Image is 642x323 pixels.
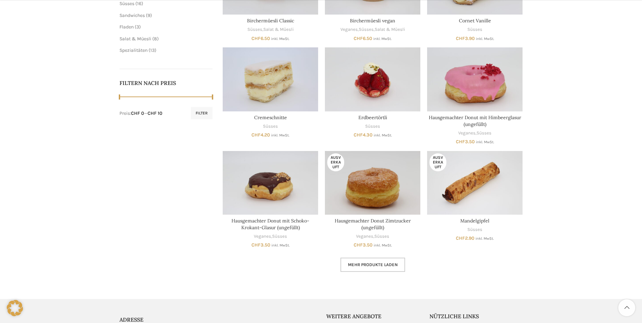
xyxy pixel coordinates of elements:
span: CHF [251,132,261,138]
small: inkl. MwSt. [271,37,289,41]
span: 9 [148,13,150,18]
a: Veganes [458,130,475,136]
small: inkl. MwSt. [374,133,392,137]
a: Süsses [272,233,287,240]
a: Hausgemachter Donut mit Himbeerglasur (ungefüllt) [427,47,523,111]
div: , [223,233,318,240]
bdi: 2.90 [456,235,474,241]
a: Erdbeertörtli [325,47,420,111]
span: 3 [136,24,139,30]
bdi: 4.20 [251,132,270,138]
a: Sandwiches [119,13,145,18]
a: Süsses [359,26,374,33]
a: Hausgemachter Donut mit Schoko-Krokant-Glasur (ungefüllt) [223,151,318,215]
a: Salat & Müesli [375,26,405,33]
a: Süsses [467,227,482,233]
a: Mandelgipfel [427,151,523,215]
a: Veganes [254,233,271,240]
div: , [427,130,523,136]
small: inkl. MwSt. [476,140,494,144]
bdi: 3.50 [354,242,373,248]
a: Veganes [340,26,358,33]
a: Süsses [119,1,134,6]
a: Fladen [119,24,134,30]
span: CHF 10 [148,110,162,116]
span: CHF [251,242,261,248]
a: Mehr Produkte laden [340,258,405,272]
h5: Filtern nach Preis [119,79,213,87]
a: Süsses [467,26,482,33]
a: Süsses [263,123,278,130]
a: Cremeschnitte [223,47,318,111]
bdi: 6.50 [354,36,372,41]
span: CHF 0 [131,110,144,116]
bdi: 3.50 [456,139,475,145]
a: Hausgemachter Donut Zimtzucker (ungefüllt) [325,151,420,215]
a: Cornet Vanille [459,18,491,24]
a: Erdbeertörtli [358,114,387,121]
bdi: 6.50 [251,36,270,41]
span: 8 [154,36,157,42]
span: 13 [150,47,155,53]
span: CHF [456,139,465,145]
small: inkl. MwSt. [271,133,289,137]
a: Salat & Müesli [263,26,294,33]
span: Mehr Produkte laden [348,262,398,267]
a: Scroll to top button [618,299,635,316]
span: CHF [354,242,363,248]
small: inkl. MwSt. [374,243,392,247]
div: , [223,26,318,33]
small: inkl. MwSt. [475,236,494,241]
a: Hausgemachter Donut mit Schoko-Krokant-Glasur (ungefüllt) [231,218,309,231]
a: Mandelgipfel [460,218,489,224]
a: Süsses [247,26,262,33]
span: CHF [354,36,363,41]
bdi: 4.30 [354,132,373,138]
a: Birchermüesli vegan [350,18,395,24]
span: CHF [354,132,363,138]
h5: Nützliche Links [429,313,523,320]
bdi: 3.90 [456,36,475,41]
div: , , [325,26,420,33]
button: Filter [191,107,213,119]
span: ADRESSE [119,316,143,323]
small: inkl. MwSt. [271,243,290,247]
a: Hausgemachter Donut mit Himbeerglasur (ungefüllt) [429,114,521,127]
a: Birchermüesli Classic [247,18,294,24]
small: inkl. MwSt. [373,37,392,41]
a: Cremeschnitte [254,114,287,121]
span: 16 [137,1,141,6]
bdi: 3.50 [251,242,270,248]
div: Preis: — [119,110,162,117]
a: Süsses [365,123,380,130]
a: Veganes [356,233,373,240]
a: Spezialitäten [119,47,148,53]
div: , [325,233,420,240]
span: CHF [456,36,465,41]
a: Süsses [374,233,389,240]
span: CHF [251,36,261,41]
span: Ausverkauft [429,153,446,171]
a: Salat & Müesli [119,36,151,42]
h5: Weitere Angebote [326,313,420,320]
a: Süsses [477,130,491,136]
span: CHF [456,235,465,241]
small: inkl. MwSt. [476,37,494,41]
span: Ausverkauft [327,153,344,171]
a: Hausgemachter Donut Zimtzucker (ungefüllt) [335,218,411,231]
